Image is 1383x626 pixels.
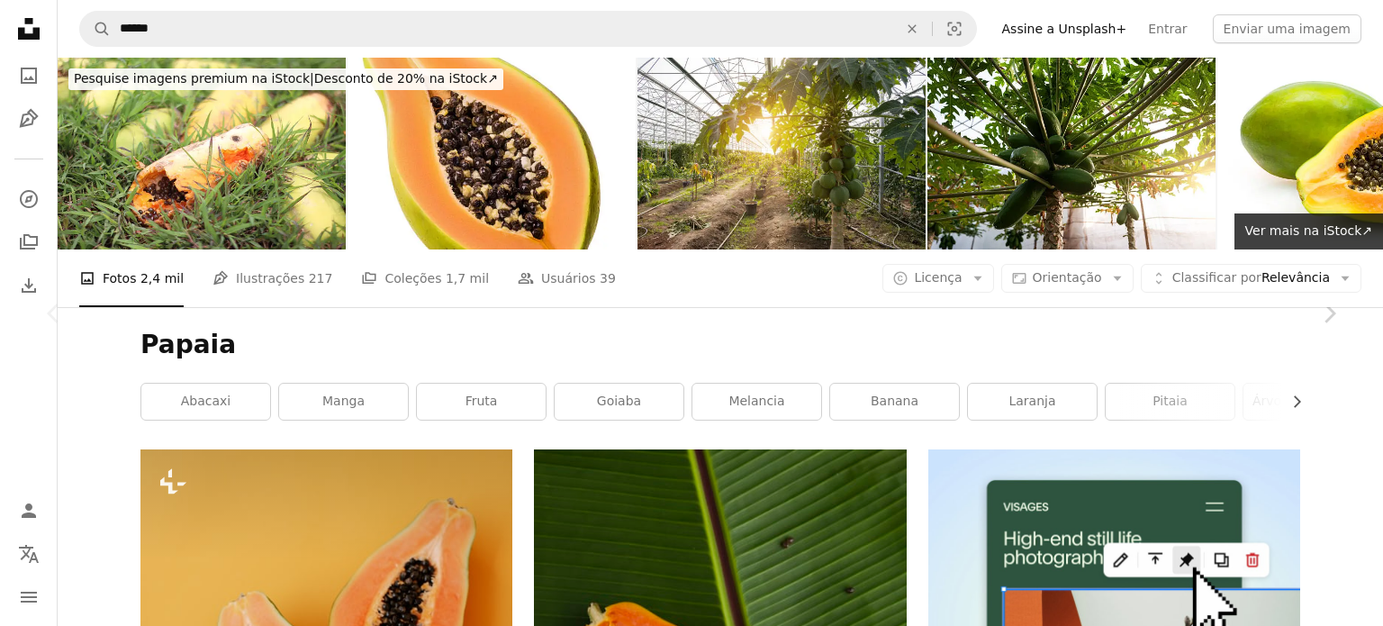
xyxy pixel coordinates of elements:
[1245,223,1372,238] span: Ver mais na iStock ↗
[555,384,683,420] a: goiaba
[637,58,926,249] img: Pawpaw Tree em Beautiful Greenhouse .
[140,329,1300,361] h1: Papaia
[11,101,47,137] a: Ilustrações
[1234,213,1383,249] a: Ver mais na iStock↗
[968,384,1097,420] a: laranja
[58,58,514,101] a: Pesquise imagens premium na iStock|Desconto de 20% na iStock↗
[1213,14,1361,43] button: Enviar uma imagem
[74,71,498,86] span: Desconto de 20% na iStock ↗
[927,58,1216,249] img: Papaya fruits in a greenhouse plantation in Tenerife
[600,268,616,288] span: 39
[892,12,932,46] button: Limpar
[1137,14,1198,43] a: Entrar
[991,14,1138,43] a: Assine a Unsplash+
[692,384,821,420] a: melancia
[141,384,270,420] a: abacaxi
[1243,384,1372,420] a: árvore de mamão
[309,268,333,288] span: 217
[11,58,47,94] a: Fotos
[11,224,47,260] a: Coleções
[1275,227,1383,400] a: Próximo
[279,384,408,420] a: manga
[11,181,47,217] a: Explorar
[361,249,489,307] a: Coleções 1,7 mil
[1001,264,1134,293] button: Orientação
[79,11,977,47] form: Pesquise conteúdo visual em todo o site
[11,536,47,572] button: Idioma
[11,579,47,615] button: Menu
[74,71,314,86] span: Pesquise imagens premium na iStock |
[933,12,976,46] button: Pesquisa visual
[518,249,616,307] a: Usuários 39
[1033,270,1102,285] span: Orientação
[58,58,346,249] img: Mamão podre deitado na grama.
[830,384,959,420] a: banana
[11,493,47,529] a: Entrar / Cadastrar-se
[80,12,111,46] button: Pesquise na Unsplash
[446,268,489,288] span: 1,7 mil
[1172,270,1261,285] span: Classificar por
[212,249,332,307] a: Ilustrações 217
[882,264,993,293] button: Licença
[1106,384,1234,420] a: pitaia
[417,384,546,420] a: fruta
[1172,269,1330,287] span: Relevância
[348,58,636,249] img: Doce mamão três quartos
[1141,264,1361,293] button: Classificar porRelevância
[914,270,962,285] span: Licença
[1280,384,1300,420] button: rolar lista para a direita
